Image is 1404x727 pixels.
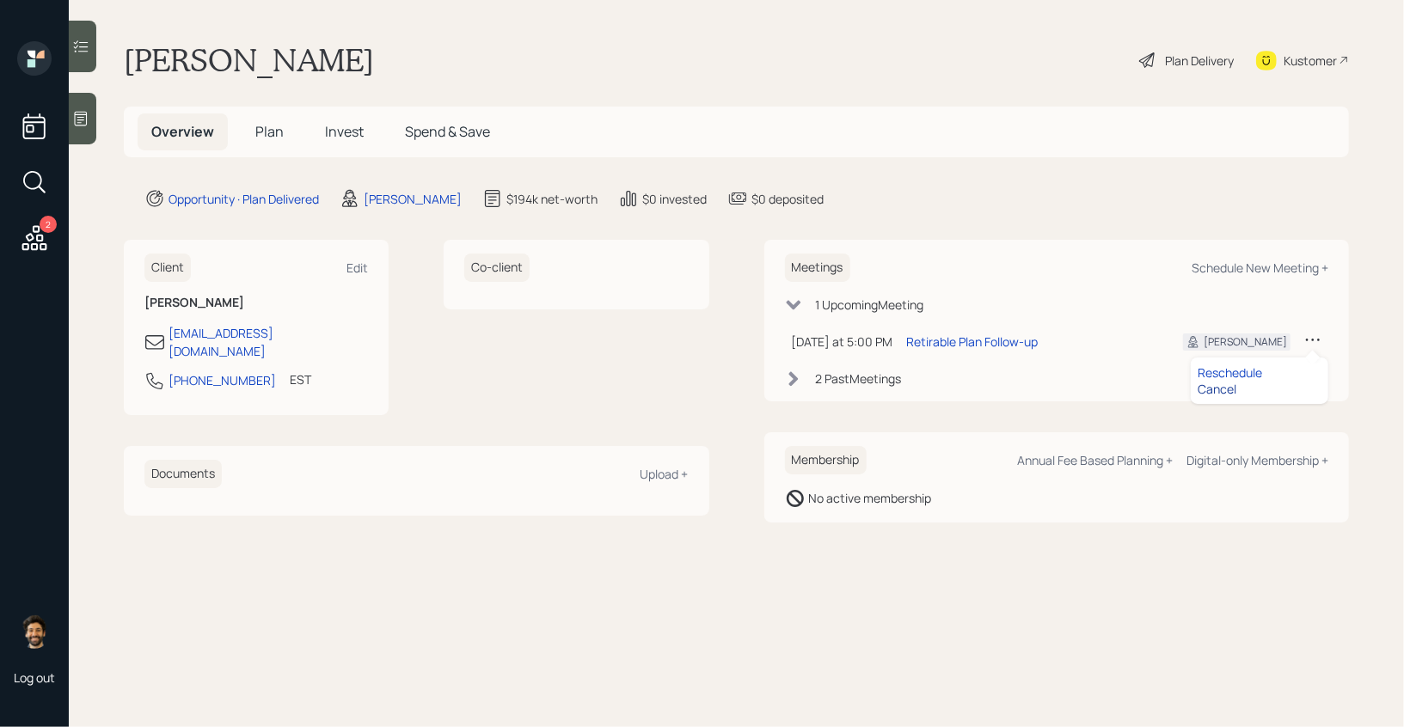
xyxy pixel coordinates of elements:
[405,122,490,141] span: Spend & Save
[144,254,191,282] h6: Client
[642,190,707,208] div: $0 invested
[14,669,55,686] div: Log out
[144,296,368,310] h6: [PERSON_NAME]
[785,254,850,282] h6: Meetings
[641,466,689,482] div: Upload +
[169,324,368,360] div: [EMAIL_ADDRESS][DOMAIN_NAME]
[364,190,462,208] div: [PERSON_NAME]
[816,296,924,314] div: 1 Upcoming Meeting
[907,333,1039,351] div: Retirable Plan Follow-up
[1204,334,1287,350] div: [PERSON_NAME]
[169,190,319,208] div: Opportunity · Plan Delivered
[1198,381,1321,397] div: Cancel
[1198,364,1321,381] div: Reschedule
[151,122,214,141] span: Overview
[1192,260,1328,276] div: Schedule New Meeting +
[751,190,824,208] div: $0 deposited
[40,216,57,233] div: 2
[1186,452,1328,468] div: Digital-only Membership +
[785,446,867,474] h6: Membership
[346,260,368,276] div: Edit
[290,370,311,388] div: EST
[1165,52,1234,70] div: Plan Delivery
[1284,52,1337,70] div: Kustomer
[169,371,276,389] div: [PHONE_NUMBER]
[809,489,932,507] div: No active membership
[124,41,374,79] h1: [PERSON_NAME]
[506,190,598,208] div: $194k net-worth
[1017,452,1173,468] div: Annual Fee Based Planning +
[255,122,284,141] span: Plan
[325,122,364,141] span: Invest
[792,333,893,351] div: [DATE] at 5:00 PM
[464,254,530,282] h6: Co-client
[17,614,52,649] img: eric-schwartz-headshot.png
[144,460,222,488] h6: Documents
[816,370,902,388] div: 2 Past Meeting s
